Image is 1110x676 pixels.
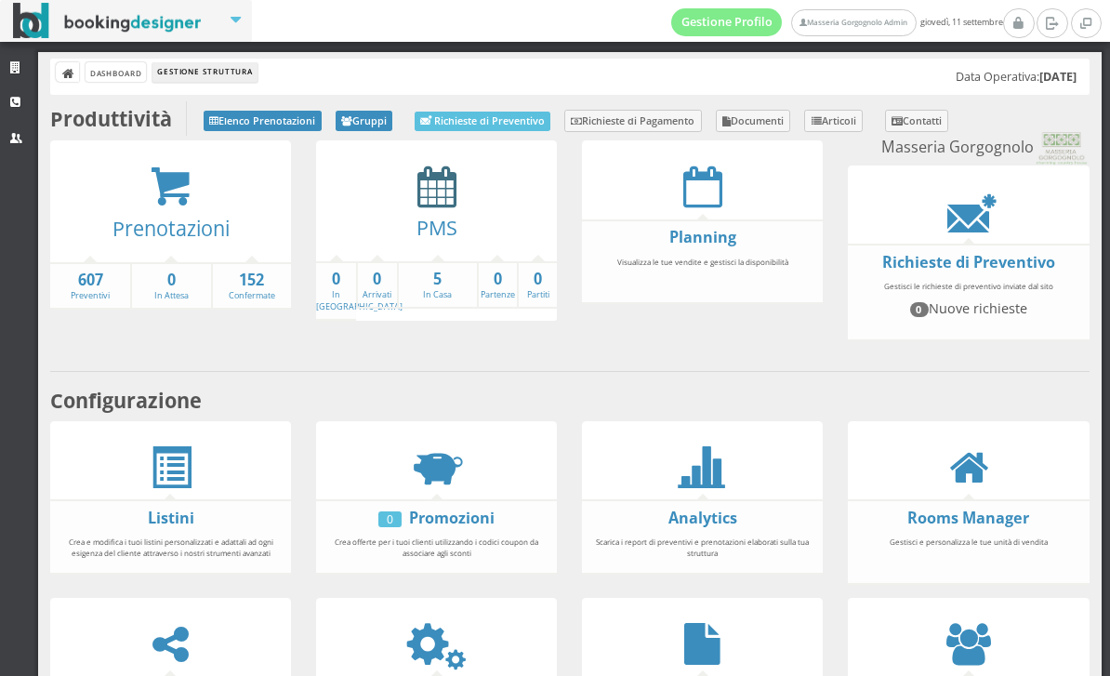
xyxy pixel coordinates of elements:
[716,110,791,132] a: Documenti
[1039,69,1077,85] b: [DATE]
[582,248,823,298] div: Visualizza le tue vendite e gestisci la disponibilità
[316,269,403,312] a: 0In [GEOGRAPHIC_DATA]
[479,269,517,290] strong: 0
[564,110,702,132] a: Richieste di Pagamento
[50,270,130,302] a: 607Preventivi
[519,269,557,301] a: 0Partiti
[409,508,495,528] a: Promozioni
[881,132,1089,166] small: Masseria Gorgognolo
[848,528,1089,577] div: Gestisci e personalizza le tue unità di vendita
[519,269,557,290] strong: 0
[910,302,929,317] span: 0
[50,528,291,566] div: Crea e modifica i tuoi listini personalizzati e adattali ad ogni esigenza del cliente attraverso ...
[213,270,291,302] a: 152Confermate
[112,215,230,242] a: Prenotazioni
[885,110,949,132] a: Contatti
[479,269,517,301] a: 0Partenze
[399,269,477,301] a: 5In Casa
[1034,132,1089,166] img: 0603869b585f11eeb13b0a069e529790.png
[399,269,477,290] strong: 5
[358,269,396,301] a: 0Arrivati
[378,511,402,527] div: 0
[213,270,291,291] strong: 152
[882,252,1055,272] a: Richieste di Preventivo
[13,3,202,39] img: BookingDesigner.com
[50,105,172,132] b: Produttività
[907,508,1029,528] a: Rooms Manager
[316,269,356,290] strong: 0
[582,528,823,566] div: Scarica i report di preventivi e prenotazioni elaborati sulla tua struttura
[848,272,1089,334] div: Gestisci le richieste di preventivo inviate dal sito
[668,508,737,528] a: Analytics
[132,270,210,291] strong: 0
[50,387,202,414] b: Configurazione
[336,111,393,131] a: Gruppi
[50,270,130,291] strong: 607
[669,227,736,247] a: Planning
[956,70,1077,84] h5: Data Operativa:
[132,270,210,302] a: 0In Attesa
[86,62,146,82] a: Dashboard
[671,8,783,36] a: Gestione Profilo
[152,62,257,83] li: Gestione Struttura
[415,112,550,131] a: Richieste di Preventivo
[204,111,322,131] a: Elenco Prenotazioni
[358,269,396,290] strong: 0
[856,300,1080,317] h4: Nuove richieste
[416,214,457,241] a: PMS
[804,110,863,132] a: Articoli
[148,508,194,528] a: Listini
[791,9,916,36] a: Masseria Gorgognolo Admin
[316,528,557,566] div: Crea offerte per i tuoi clienti utilizzando i codici coupon da associare agli sconti
[671,8,1003,36] span: giovedì, 11 settembre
